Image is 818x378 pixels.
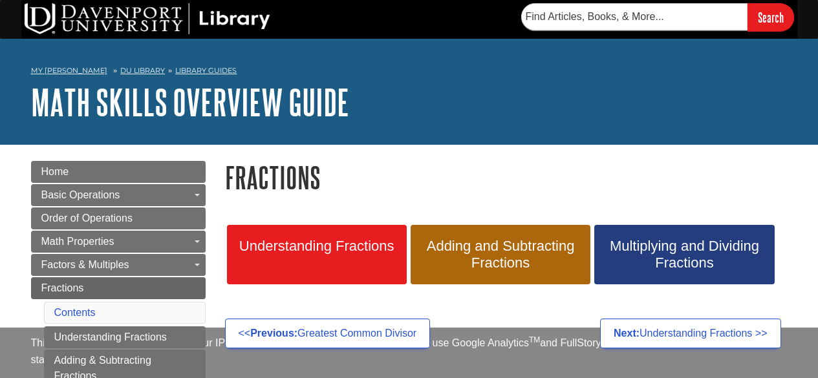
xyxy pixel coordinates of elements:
span: Basic Operations [41,189,120,200]
a: Understanding Fractions [227,225,407,284]
span: Home [41,166,69,177]
span: Math Properties [41,236,114,247]
input: Search [748,3,794,31]
a: Multiplying and Dividing Fractions [594,225,774,284]
strong: Previous: [250,328,297,339]
a: Adding and Subtracting Fractions [411,225,590,284]
a: Next:Understanding Fractions >> [600,319,780,348]
input: Find Articles, Books, & More... [521,3,748,30]
span: Factors & Multiples [41,259,129,270]
a: Basic Operations [31,184,206,206]
nav: breadcrumb [31,62,788,83]
a: Order of Operations [31,207,206,229]
span: Multiplying and Dividing Fractions [604,238,764,271]
a: Contents [54,307,96,318]
a: Understanding Fractions [44,326,206,348]
form: Searches DU Library's articles, books, and more [521,3,794,31]
a: Library Guides [175,66,237,75]
span: Order of Operations [41,213,133,224]
a: My [PERSON_NAME] [31,65,107,76]
span: Fractions [41,282,84,293]
a: Math Properties [31,231,206,253]
a: <<Previous:Greatest Common Divisor [225,319,431,348]
a: DU Library [120,66,165,75]
h1: Fractions [225,161,788,194]
a: Fractions [31,277,206,299]
span: Understanding Fractions [237,238,397,255]
a: Math Skills Overview Guide [31,82,349,122]
a: Factors & Multiples [31,254,206,276]
a: Home [31,161,206,183]
span: Adding and Subtracting Fractions [420,238,581,271]
strong: Next: [614,328,640,339]
img: DU Library [25,3,270,34]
